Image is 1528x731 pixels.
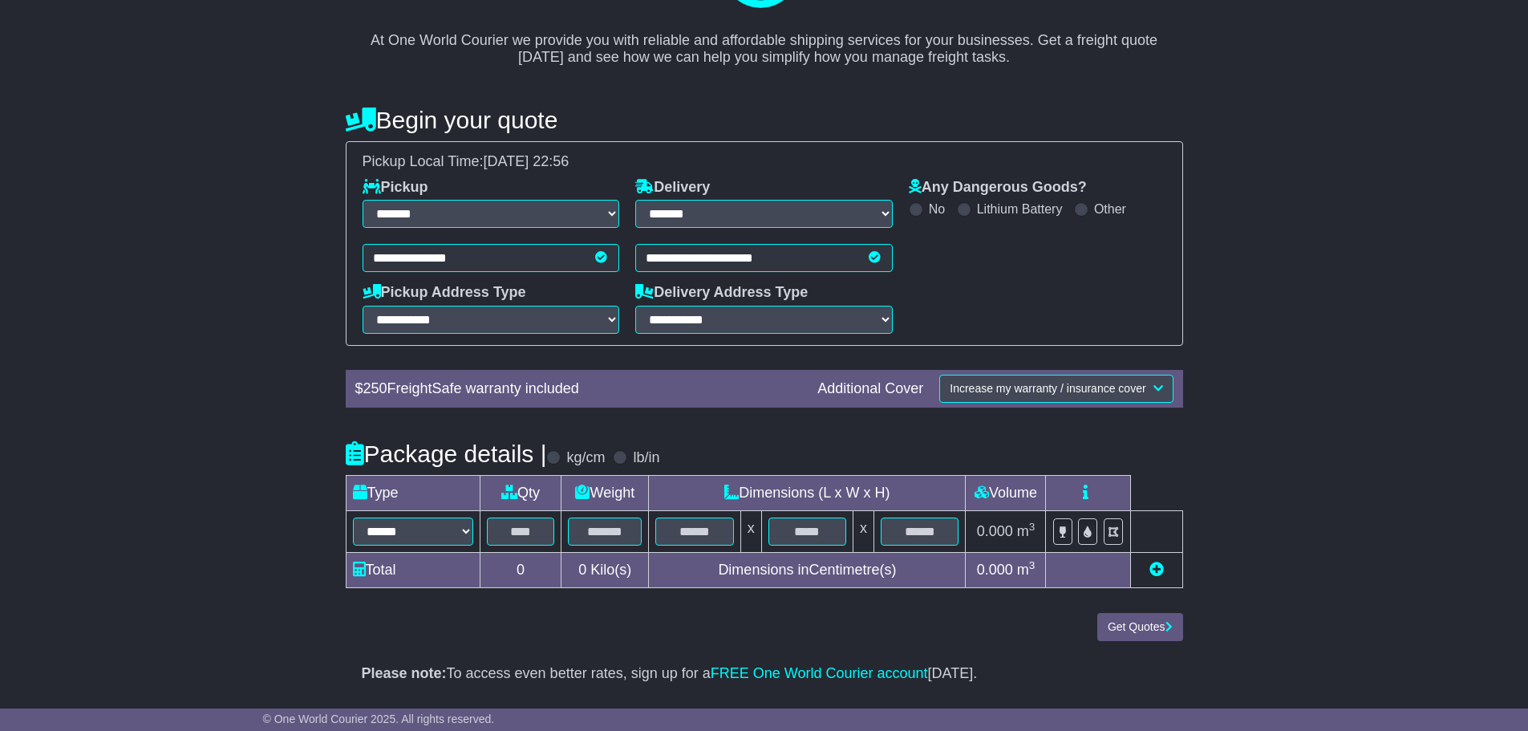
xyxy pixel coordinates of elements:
label: Delivery Address Type [635,284,808,302]
span: Increase my warranty / insurance cover [950,382,1145,395]
td: Weight [561,476,649,511]
div: $ FreightSafe warranty included [347,380,810,398]
td: Dimensions (L x W x H) [649,476,966,511]
h4: Package details | [346,441,547,467]
button: Increase my warranty / insurance cover [939,375,1173,403]
label: No [929,201,945,217]
label: Delivery [635,179,710,197]
label: Other [1094,201,1126,217]
div: Pickup Local Time: [355,153,1174,171]
span: m [1017,562,1036,578]
sup: 3 [1029,559,1036,571]
span: 0 [578,562,586,578]
a: FREE One World Courier account [711,665,928,681]
span: 0.000 [977,523,1013,539]
p: To access even better rates, sign up for a [DATE]. [362,665,1167,683]
span: 250 [363,380,387,396]
td: Total [346,553,480,588]
button: Get Quotes [1097,613,1183,641]
span: m [1017,523,1036,539]
td: Kilo(s) [561,553,649,588]
td: Dimensions in Centimetre(s) [649,553,966,588]
span: 0.000 [977,562,1013,578]
td: Volume [966,476,1046,511]
td: Type [346,476,480,511]
p: At One World Courier we provide you with reliable and affordable shipping services for your busin... [362,14,1167,67]
label: Pickup [363,179,428,197]
span: [DATE] 22:56 [484,153,569,169]
td: 0 [480,553,561,588]
div: Additional Cover [809,380,931,398]
label: Pickup Address Type [363,284,526,302]
td: x [740,511,761,553]
strong: Please note: [362,665,447,681]
span: © One World Courier 2025. All rights reserved. [263,713,495,725]
label: lb/in [633,449,659,467]
a: Add new item [1149,562,1164,578]
label: kg/cm [566,449,605,467]
label: Lithium Battery [977,201,1063,217]
label: Any Dangerous Goods? [909,179,1087,197]
h4: Begin your quote [346,107,1183,133]
sup: 3 [1029,521,1036,533]
td: Qty [480,476,561,511]
td: x [853,511,874,553]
